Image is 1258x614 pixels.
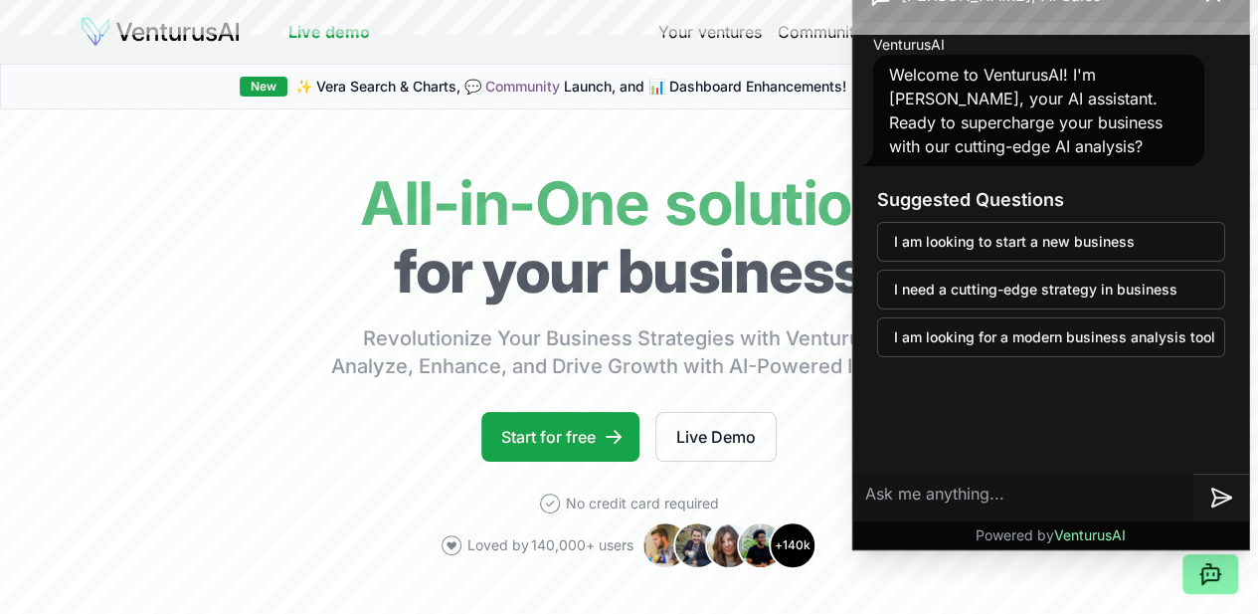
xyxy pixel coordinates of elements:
img: Avatar 4 [737,521,785,569]
a: Live Demo [655,412,777,462]
span: VenturusAI [873,35,945,55]
a: Community [485,78,560,95]
button: I am looking to start a new business [877,222,1225,262]
button: I am looking for a modern business analysis tool [877,317,1225,357]
span: Welcome to VenturusAI! I'm [PERSON_NAME], your AI assistant. Ready to supercharge your business w... [889,65,1163,156]
span: VenturusAI [1054,526,1126,543]
h3: Suggested Questions [877,186,1225,214]
div: New [240,77,287,97]
img: Avatar 1 [641,521,689,569]
a: Start for free [481,412,639,462]
button: I need a cutting-edge strategy in business [877,270,1225,309]
p: Powered by [976,525,1126,545]
img: Avatar 2 [673,521,721,569]
span: ✨ Vera Search & Charts, 💬 Launch, and 📊 Dashboard Enhancements! [295,77,846,97]
img: Avatar 3 [705,521,753,569]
